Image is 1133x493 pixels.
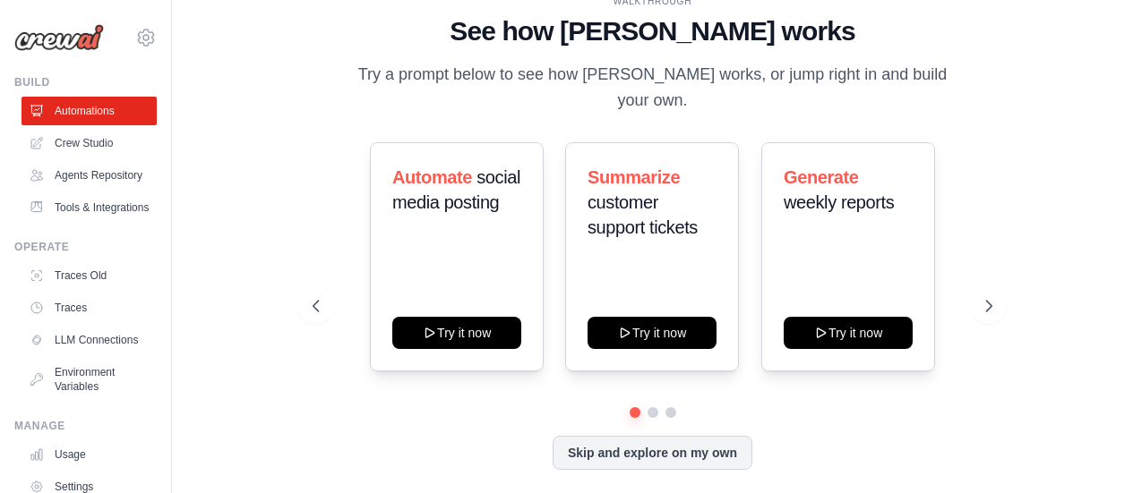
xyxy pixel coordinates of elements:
[784,192,894,212] span: weekly reports
[21,293,157,322] a: Traces
[392,167,472,187] span: Automate
[392,317,521,349] button: Try it now
[784,317,913,349] button: Try it now
[588,317,717,349] button: Try it now
[21,326,157,354] a: LLM Connections
[21,261,157,290] a: Traces Old
[21,440,157,469] a: Usage
[588,192,698,237] span: customer support tickets
[21,193,157,222] a: Tools & Integrations
[553,436,752,470] button: Skip and explore on my own
[588,167,680,187] span: Summarize
[14,419,157,433] div: Manage
[21,161,157,190] a: Agents Repository
[313,15,992,47] h1: See how [PERSON_NAME] works
[784,167,859,187] span: Generate
[14,240,157,254] div: Operate
[14,24,104,51] img: Logo
[392,167,520,212] span: social media posting
[21,97,157,125] a: Automations
[14,75,157,89] div: Build
[21,129,157,157] a: Crew Studio
[21,358,157,401] a: Environment Variables
[352,62,954,115] p: Try a prompt below to see how [PERSON_NAME] works, or jump right in and build your own.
